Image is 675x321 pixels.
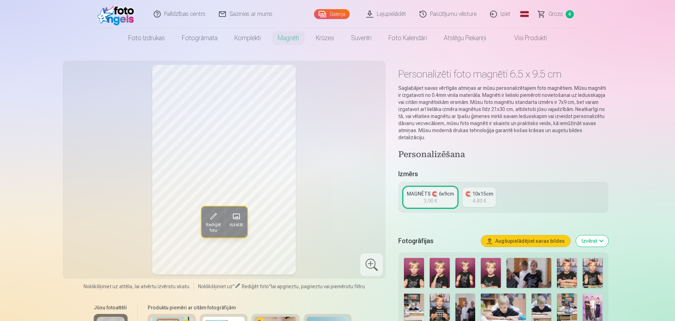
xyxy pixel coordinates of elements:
span: " [269,284,271,289]
h5: Izmērs [398,169,608,179]
a: Atslēgu piekariņi [435,28,495,48]
span: lai apgrieztu, pagrieztu vai piemērotu filtru [271,284,365,289]
button: Aizstāt [225,206,247,237]
a: Foto kalendāri [380,28,435,48]
span: Aizstāt [229,222,243,228]
a: Fotogrāmata [173,28,226,48]
div: MAGNĒTS 🧲 6x9cm [407,190,454,197]
button: Izvērst [576,235,608,247]
p: Saglabājiet savas vērtīgās atmiņas ar mūsu personalizētajiem foto magnētiem. Mūsu magnēti ir izga... [398,85,608,141]
span: 4 [566,10,574,18]
div: 3,90 € [424,197,437,204]
span: Rediģēt foto [242,284,269,289]
a: Visi produkti [495,28,555,48]
button: Augšupielādējiet savas bildes [481,235,570,247]
a: MAGNĒTS 🧲 6x9cm3,90 € [404,187,457,207]
h5: Fotogrāfijas [398,236,475,246]
h6: Jūsu fotoattēli [94,304,128,311]
h1: Personalizēti foto magnēti 6.5 x 9.5 cm [398,68,608,80]
a: Krūzes [307,28,343,48]
a: Foto izdrukas [120,28,173,48]
a: Galerija [314,9,350,19]
span: Noklikšķiniet uz attēla, lai atvērtu izvērstu skatu [84,283,189,290]
h4: Personalizēšana [398,149,608,161]
span: Grozs [548,10,563,18]
span: " [233,284,235,289]
div: 4,80 € [473,197,486,204]
img: /fa1 [97,3,138,25]
h6: Produktu piemēri ar citām fotogrāfijām [145,304,354,311]
a: Magnēti [269,28,307,48]
a: 🧲 10x15cm4,80 € [462,187,496,207]
button: Rediģēt foto [201,206,225,237]
a: Komplekti [226,28,269,48]
div: 🧲 10x15cm [465,190,493,197]
span: Noklikšķiniet uz [198,284,233,289]
a: Suvenīri [343,28,380,48]
span: Rediģēt foto [205,222,221,233]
